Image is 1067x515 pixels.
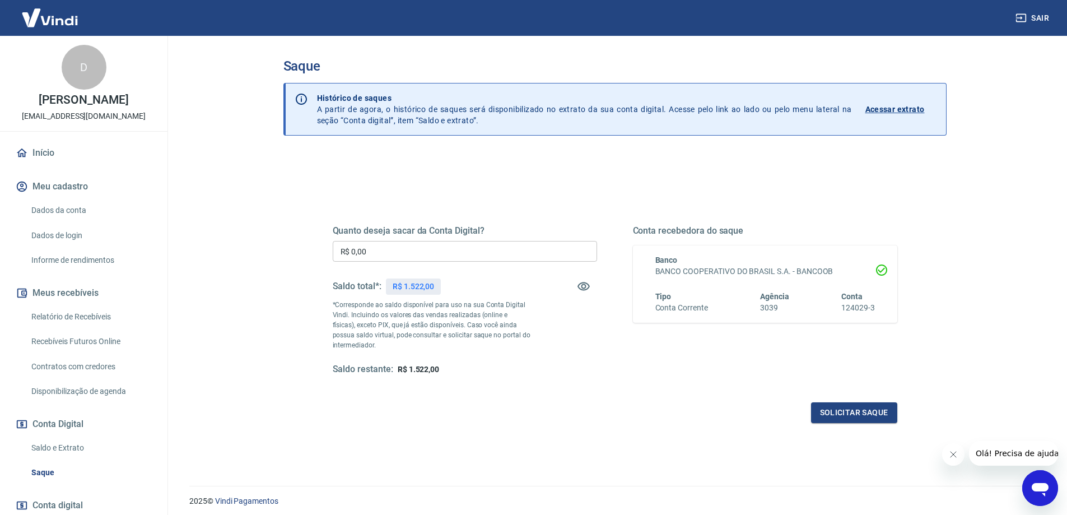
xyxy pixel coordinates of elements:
iframe: Botão para abrir a janela de mensagens [1022,470,1058,506]
a: Dados de login [27,224,154,247]
h5: Saldo restante: [333,364,393,375]
button: Meus recebíveis [13,281,154,305]
a: Contratos com credores [27,355,154,378]
h5: Quanto deseja sacar da Conta Digital? [333,225,597,236]
a: Disponibilização de agenda [27,380,154,403]
span: Conta [841,292,863,301]
iframe: Fechar mensagem [942,443,965,466]
span: Olá! Precisa de ajuda? [7,8,94,17]
span: Banco [655,256,678,265]
button: Meu cadastro [13,174,154,199]
p: Histórico de saques [317,92,852,104]
h6: 124029-3 [841,302,875,314]
img: Vindi [13,1,86,35]
a: Relatório de Recebíveis [27,305,154,328]
p: [PERSON_NAME] [39,94,128,106]
h6: Conta Corrente [655,302,708,314]
a: Dados da conta [27,199,154,222]
h6: 3039 [760,302,789,314]
p: *Corresponde ao saldo disponível para uso na sua Conta Digital Vindi. Incluindo os valores das ve... [333,300,531,350]
a: Recebíveis Futuros Online [27,330,154,353]
a: Vindi Pagamentos [215,497,278,505]
p: A partir de agora, o histórico de saques será disponibilizado no extrato da sua conta digital. Ac... [317,92,852,126]
h5: Saldo total*: [333,281,381,292]
a: Saque [27,461,154,484]
h3: Saque [283,58,947,74]
p: [EMAIL_ADDRESS][DOMAIN_NAME] [22,110,146,122]
h6: BANCO COOPERATIVO DO BRASIL S.A. - BANCOOB [655,266,875,277]
span: Tipo [655,292,672,301]
h5: Conta recebedora do saque [633,225,897,236]
iframe: Mensagem da empresa [969,441,1058,466]
span: Agência [760,292,789,301]
span: Conta digital [32,498,83,513]
p: R$ 1.522,00 [393,281,434,293]
span: R$ 1.522,00 [398,365,439,374]
a: Saldo e Extrato [27,437,154,460]
button: Conta Digital [13,412,154,437]
p: 2025 © [189,495,1040,507]
div: D [62,45,106,90]
a: Acessar extrato [865,92,937,126]
button: Sair [1013,8,1054,29]
a: Informe de rendimentos [27,249,154,272]
button: Solicitar saque [811,402,897,423]
p: Acessar extrato [865,104,925,115]
a: Início [13,141,154,165]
